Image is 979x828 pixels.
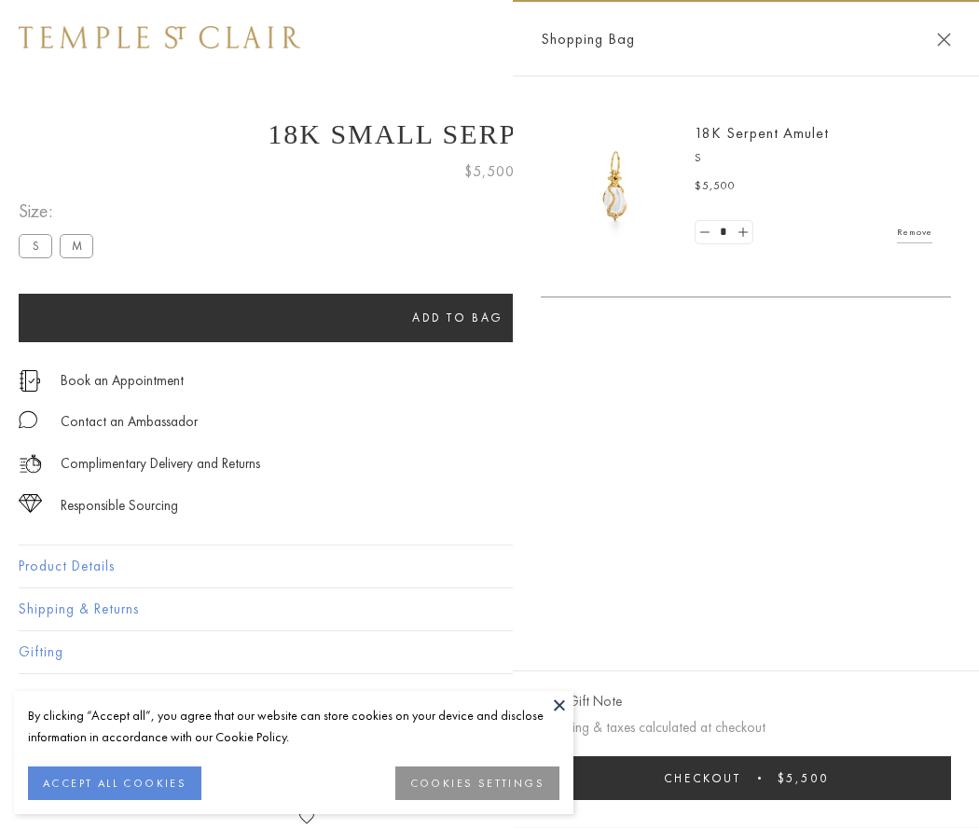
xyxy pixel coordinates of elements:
[28,766,201,800] button: ACCEPT ALL COOKIES
[19,545,960,587] button: Product Details
[19,410,37,429] img: MessageIcon-01_2.svg
[60,234,93,257] label: M
[19,494,42,513] img: icon_sourcing.svg
[19,588,960,630] button: Shipping & Returns
[19,452,42,476] img: icon_delivery.svg
[19,234,52,257] label: S
[559,131,671,242] img: P51836-E11SERPPV
[19,370,41,392] img: icon_appointment.svg
[664,770,741,786] span: Checkout
[61,370,184,391] a: Book an Appointment
[696,221,714,244] a: Set quantity to 0
[541,690,622,713] button: Add Gift Note
[897,222,932,242] a: Remove
[61,494,178,517] div: Responsible Sourcing
[541,27,635,51] span: Shopping Bag
[61,452,260,476] p: Complimentary Delivery and Returns
[937,33,951,47] button: Close Shopping Bag
[541,716,951,739] p: Shipping & taxes calculated at checkout
[395,766,559,800] button: COOKIES SETTINGS
[412,310,503,325] span: Add to bag
[19,294,897,342] button: Add to bag
[778,770,829,786] span: $5,500
[19,196,101,227] span: Size:
[19,26,300,48] img: Temple St. Clair
[733,221,751,244] a: Set quantity to 2
[61,410,198,434] div: Contact an Ambassador
[19,631,960,673] button: Gifting
[695,177,736,196] span: $5,500
[19,118,960,150] h1: 18K Small Serpent Amulet
[695,123,829,143] a: 18K Serpent Amulet
[464,159,515,184] span: $5,500
[28,705,559,748] div: By clicking “Accept all”, you agree that our website can store cookies on your device and disclos...
[695,149,932,168] p: S
[541,756,951,800] button: Checkout $5,500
